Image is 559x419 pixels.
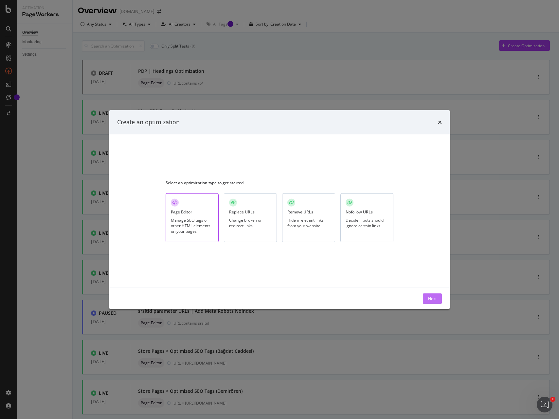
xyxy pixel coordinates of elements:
div: Select an optimization type to get started [166,180,393,185]
button: Next [423,293,442,304]
div: Decide if bots should ignore certain links [346,217,388,229]
div: Replace URLs [229,209,255,215]
div: times [438,118,442,127]
div: Nofollow URLs [346,209,373,215]
span: 1 [550,397,555,402]
div: modal [109,110,450,309]
div: Create an optimization [117,118,180,127]
iframe: Intercom live chat [537,397,552,412]
div: Hide irrelevant links from your website [287,217,330,229]
div: Next [428,296,437,301]
div: Change broken or redirect links [229,217,272,229]
div: Page Editor [171,209,192,215]
div: Manage SEO tags or other HTML elements on your pages [171,217,213,234]
div: Remove URLs [287,209,313,215]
